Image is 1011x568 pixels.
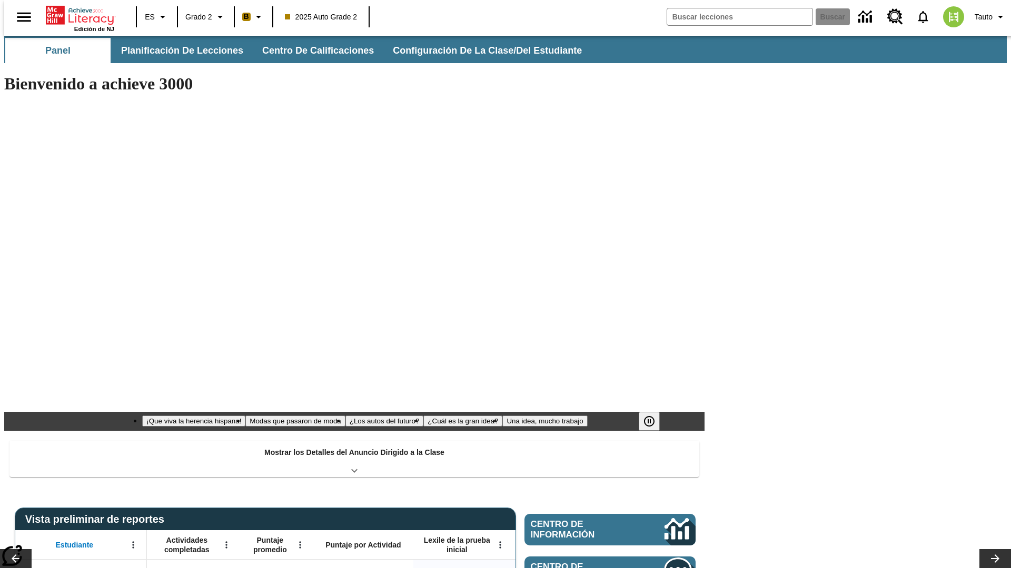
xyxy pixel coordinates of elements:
[979,549,1011,568] button: Carrusel de lecciones, seguir
[140,7,174,26] button: Lenguaje: ES, Selecciona un idioma
[639,412,670,431] div: Pausar
[262,45,374,57] span: Centro de calificaciones
[975,12,993,23] span: Tauto
[4,74,705,94] h1: Bienvenido a achieve 3000
[244,10,249,23] span: B
[325,540,401,550] span: Puntaje por Actividad
[5,38,111,63] button: Panel
[639,412,660,431] button: Pausar
[125,537,141,553] button: Abrir menú
[667,8,812,25] input: Buscar campo
[943,6,964,27] img: avatar image
[113,38,252,63] button: Planificación de lecciones
[292,537,308,553] button: Abrir menú
[142,415,245,427] button: Diapositiva 1 ¡Que viva la herencia hispana!
[970,7,1011,26] button: Perfil/Configuración
[238,7,269,26] button: Boost El color de la clase es anaranjado claro. Cambiar el color de la clase.
[152,535,222,554] span: Actividades completadas
[502,415,587,427] button: Diapositiva 5 Una idea, mucho trabajo
[46,4,114,32] div: Portada
[4,36,1007,63] div: Subbarra de navegación
[524,514,696,545] a: Centro de información
[9,441,699,477] div: Mostrar los Detalles del Anuncio Dirigido a la Clase
[185,12,212,23] span: Grado 2
[393,45,582,57] span: Configuración de la clase/del estudiante
[245,535,295,554] span: Puntaje promedio
[937,3,970,31] button: Escoja un nuevo avatar
[881,3,909,31] a: Centro de recursos, Se abrirá en una pestaña nueva.
[423,415,502,427] button: Diapositiva 4 ¿Cuál es la gran idea?
[219,537,234,553] button: Abrir menú
[56,540,94,550] span: Estudiante
[285,12,358,23] span: 2025 Auto Grade 2
[145,12,155,23] span: ES
[254,38,382,63] button: Centro de calificaciones
[46,5,114,26] a: Portada
[852,3,881,32] a: Centro de información
[384,38,590,63] button: Configuración de la clase/del estudiante
[25,513,170,525] span: Vista preliminar de reportes
[121,45,243,57] span: Planificación de lecciones
[45,45,71,57] span: Panel
[345,415,424,427] button: Diapositiva 3 ¿Los autos del futuro?
[492,537,508,553] button: Abrir menú
[245,415,345,427] button: Diapositiva 2 Modas que pasaron de moda
[181,7,231,26] button: Grado: Grado 2, Elige un grado
[264,447,444,458] p: Mostrar los Detalles del Anuncio Dirigido a la Clase
[8,2,39,33] button: Abrir el menú lateral
[419,535,495,554] span: Lexile de la prueba inicial
[909,3,937,31] a: Notificaciones
[74,26,114,32] span: Edición de NJ
[531,519,629,540] span: Centro de información
[4,38,591,63] div: Subbarra de navegación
